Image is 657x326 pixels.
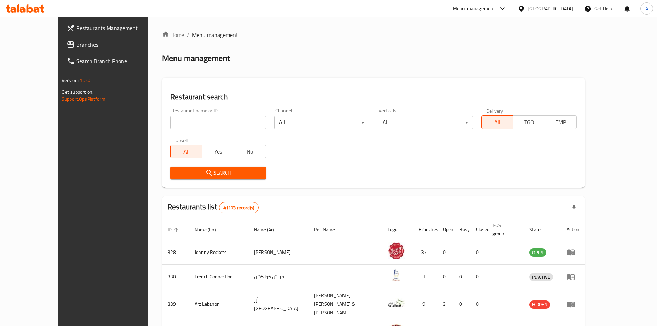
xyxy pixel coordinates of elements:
span: Search Branch Phone [76,57,162,65]
span: Status [529,226,552,234]
span: Yes [205,147,231,157]
td: 1 [454,240,470,265]
td: [PERSON_NAME],[PERSON_NAME] & [PERSON_NAME] [308,289,382,319]
td: Johnny Rockets [189,240,248,265]
span: Get support on: [62,88,93,97]
button: No [234,145,266,158]
label: Delivery [486,108,504,113]
div: Menu [567,300,579,308]
div: All [378,116,473,129]
span: 41103 record(s) [219,205,258,211]
span: All [485,117,511,127]
a: Branches [61,36,168,53]
span: ID [168,226,181,234]
div: All [274,116,369,129]
th: Closed [470,219,487,240]
span: Search [176,169,260,177]
span: HIDDEN [529,300,550,308]
th: Busy [454,219,470,240]
td: 0 [470,265,487,289]
h2: Restaurants list [168,202,259,213]
td: 0 [470,240,487,265]
td: 339 [162,289,189,319]
td: 3 [437,289,454,319]
button: All [170,145,202,158]
span: All [173,147,200,157]
input: Search for restaurant name or ID.. [170,116,266,129]
a: Restaurants Management [61,20,168,36]
th: Action [561,219,585,240]
div: Menu-management [453,4,495,13]
img: Arz Lebanon [388,294,405,312]
div: Menu [567,273,579,281]
a: Home [162,31,184,39]
button: Yes [202,145,234,158]
td: 0 [437,240,454,265]
div: Total records count [219,202,259,213]
img: French Connection [388,267,405,284]
td: 37 [413,240,437,265]
td: 0 [437,265,454,289]
td: أرز [GEOGRAPHIC_DATA] [248,289,308,319]
span: A [645,5,648,12]
td: 328 [162,240,189,265]
td: 9 [413,289,437,319]
td: 330 [162,265,189,289]
span: TMP [548,117,574,127]
nav: breadcrumb [162,31,585,39]
span: Restaurants Management [76,24,162,32]
span: No [237,147,263,157]
h2: Restaurant search [170,92,577,102]
a: Search Branch Phone [61,53,168,69]
li: / [187,31,189,39]
div: Menu [567,248,579,256]
button: TGO [513,115,545,129]
span: Branches [76,40,162,49]
div: OPEN [529,248,546,257]
td: [PERSON_NAME] [248,240,308,265]
span: Name (Ar) [254,226,283,234]
label: Upsell [175,138,188,142]
td: 1 [413,265,437,289]
a: Support.OpsPlatform [62,95,106,103]
button: Search [170,167,266,179]
span: Name (En) [195,226,225,234]
span: Ref. Name [314,226,344,234]
td: 0 [454,289,470,319]
span: 1.0.0 [80,76,90,85]
td: French Connection [189,265,248,289]
span: Version: [62,76,79,85]
span: Menu management [192,31,238,39]
button: TMP [545,115,577,129]
span: POS group [492,221,516,238]
button: All [481,115,514,129]
td: Arz Lebanon [189,289,248,319]
img: Johnny Rockets [388,242,405,259]
div: [GEOGRAPHIC_DATA] [528,5,573,12]
span: TGO [516,117,542,127]
td: فرنش كونكشن [248,265,308,289]
td: 0 [470,289,487,319]
h2: Menu management [162,53,230,64]
th: Branches [413,219,437,240]
div: HIDDEN [529,300,550,309]
span: OPEN [529,249,546,257]
th: Logo [382,219,413,240]
td: 0 [454,265,470,289]
th: Open [437,219,454,240]
div: Export file [566,199,582,216]
span: INACTIVE [529,273,553,281]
